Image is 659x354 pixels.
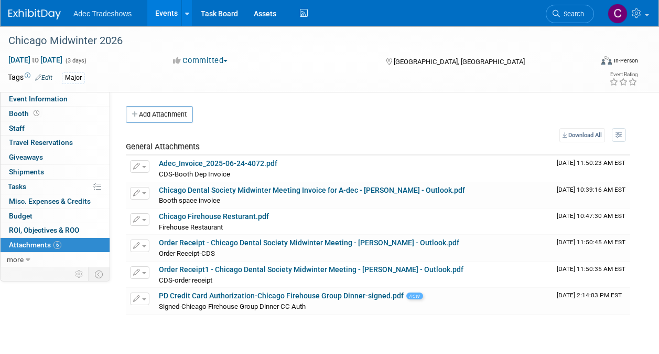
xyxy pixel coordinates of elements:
td: Personalize Event Tab Strip [70,267,89,281]
span: Event Information [9,95,68,103]
td: Upload Timestamp [553,235,630,261]
span: Booth not reserved yet [31,109,41,117]
button: Add Attachment [126,106,193,123]
span: Upload Timestamp [557,159,625,166]
span: Misc. Expenses & Credits [9,197,91,205]
span: Budget [9,212,33,220]
td: Tags [8,72,52,84]
a: Misc. Expenses & Credits [1,194,110,209]
img: Carol Schmidlin [608,4,628,24]
a: Budget [1,209,110,223]
span: ROI, Objectives & ROO [9,226,79,234]
span: new [406,293,423,299]
span: Upload Timestamp [557,291,622,299]
span: Giveaways [9,153,43,161]
div: Event Rating [609,72,638,77]
span: (3 days) [64,57,87,64]
a: Shipments [1,165,110,179]
span: Booth [9,109,41,118]
span: CDS-order receipt [159,276,212,284]
a: more [1,253,110,267]
div: Chicago Midwinter 2026 [5,32,584,50]
a: Edit [35,74,52,81]
img: ExhibitDay [8,9,61,19]
span: 6 [53,241,61,249]
span: to [30,56,40,64]
a: Event Information [1,92,110,106]
div: Major [62,72,85,84]
td: Upload Timestamp [553,209,630,235]
span: Adec Tradeshows [73,9,132,18]
a: Attachments6 [1,238,110,252]
a: Booth [1,107,110,121]
a: Tasks [1,180,110,194]
a: Download All [559,128,605,142]
span: Shipments [9,168,44,176]
td: Upload Timestamp [553,262,630,288]
span: [GEOGRAPHIC_DATA], [GEOGRAPHIC_DATA] [394,58,525,66]
span: Firehouse Restaurant [159,223,223,231]
a: PD Credit Card Authorization-Chicago Firehouse Group Dinner-signed.pdf [159,291,404,300]
a: Order Receipt1 - Chicago Dental Society Midwinter Meeting - [PERSON_NAME] - Outlook.pdf [159,265,463,274]
span: [DATE] [DATE] [8,55,63,65]
a: Staff [1,121,110,136]
a: Chicago Firehouse Resturant.pdf [159,212,269,221]
button: Committed [169,55,232,66]
a: Travel Reservations [1,136,110,150]
span: Upload Timestamp [557,265,625,273]
a: Chicago Dental Society Midwinter Meeting Invoice for A-dec - [PERSON_NAME] - Outlook.pdf [159,186,465,194]
span: more [7,255,24,264]
span: General Attachments [126,142,200,151]
span: CDS-Booth Dep Invoice [159,170,230,178]
td: Upload Timestamp [553,288,630,314]
div: In-Person [613,57,638,65]
span: Staff [9,124,25,132]
span: Upload Timestamp [557,212,625,220]
td: Toggle Event Tabs [89,267,110,281]
a: ROI, Objectives & ROO [1,223,110,237]
span: Upload Timestamp [557,186,625,193]
td: Upload Timestamp [553,182,630,209]
span: Upload Timestamp [557,238,625,246]
span: Booth space invoice [159,196,220,204]
td: Upload Timestamp [553,155,630,182]
div: Event Format [546,55,638,70]
a: Order Receipt - Chicago Dental Society Midwinter Meeting - [PERSON_NAME] - Outlook.pdf [159,238,459,247]
span: Search [560,10,584,18]
span: Order Receipt-CDS [159,249,215,257]
a: Giveaways [1,150,110,164]
span: Travel Reservations [9,138,73,147]
a: Search [546,5,594,23]
a: Adec_Invoice_2025-06-24-4072.pdf [159,159,277,168]
span: Signed-Chicago Firehouse Group Dinner CC Auth [159,303,306,310]
span: Attachments [9,241,61,249]
img: Format-Inperson.png [601,56,612,65]
span: Tasks [8,182,26,191]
